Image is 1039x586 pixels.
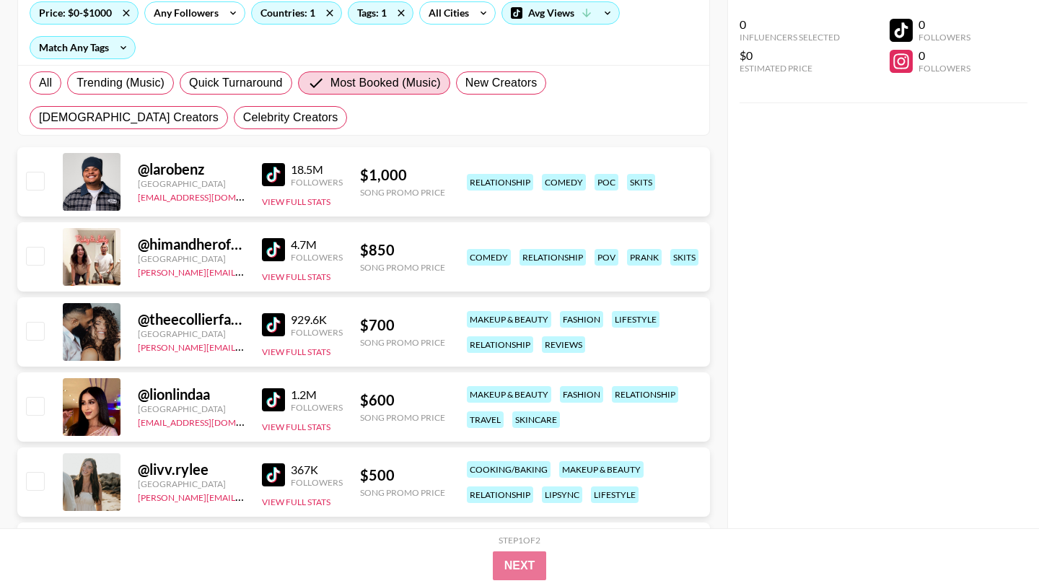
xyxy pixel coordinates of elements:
[467,461,551,478] div: cooking/baking
[138,160,245,178] div: @ larobenz
[467,311,551,328] div: makeup & beauty
[542,486,582,503] div: lipsync
[138,460,245,478] div: @ livv.rylee
[467,249,511,266] div: comedy
[138,489,351,503] a: [PERSON_NAME][EMAIL_ADDRESS][DOMAIN_NAME]
[360,187,445,198] div: Song Promo Price
[262,196,330,207] button: View Full Stats
[262,238,285,261] img: TikTok
[138,235,245,253] div: @ himandherofficial
[291,388,343,402] div: 1.2M
[262,421,330,432] button: View Full Stats
[467,411,504,428] div: travel
[560,386,603,403] div: fashion
[919,48,970,63] div: 0
[360,466,445,484] div: $ 500
[742,364,1030,522] iframe: Drift Widget Chat Window
[360,391,445,409] div: $ 600
[360,166,445,184] div: $ 1,000
[138,253,245,264] div: [GEOGRAPHIC_DATA]
[39,109,219,126] span: [DEMOGRAPHIC_DATA] Creators
[740,17,840,32] div: 0
[420,2,472,24] div: All Cities
[138,189,283,203] a: [EMAIL_ADDRESS][DOMAIN_NAME]
[291,252,343,263] div: Followers
[919,32,970,43] div: Followers
[467,174,533,191] div: relationship
[967,514,1022,569] iframe: Drift Widget Chat Controller
[39,74,52,92] span: All
[291,162,343,177] div: 18.5M
[467,336,533,353] div: relationship
[360,262,445,273] div: Song Promo Price
[360,316,445,334] div: $ 700
[291,327,343,338] div: Followers
[670,249,698,266] div: skits
[30,2,138,24] div: Price: $0-$1000
[291,463,343,477] div: 367K
[138,310,245,328] div: @ theecollierfamily
[262,388,285,411] img: TikTok
[919,17,970,32] div: 0
[627,174,655,191] div: skits
[138,414,283,428] a: [EMAIL_ADDRESS][DOMAIN_NAME]
[291,237,343,252] div: 4.7M
[595,249,618,266] div: pov
[595,174,618,191] div: poc
[262,163,285,186] img: TikTok
[542,174,586,191] div: comedy
[542,336,585,353] div: reviews
[145,2,222,24] div: Any Followers
[519,249,586,266] div: relationship
[591,486,639,503] div: lifestyle
[291,177,343,188] div: Followers
[612,386,678,403] div: relationship
[465,74,538,92] span: New Creators
[243,109,338,126] span: Celebrity Creators
[252,2,341,24] div: Countries: 1
[740,63,840,74] div: Estimated Price
[330,74,441,92] span: Most Booked (Music)
[262,497,330,507] button: View Full Stats
[138,403,245,414] div: [GEOGRAPHIC_DATA]
[627,249,662,266] div: prank
[467,486,533,503] div: relationship
[612,311,659,328] div: lifestyle
[262,346,330,357] button: View Full Stats
[138,328,245,339] div: [GEOGRAPHIC_DATA]
[291,477,343,488] div: Followers
[262,271,330,282] button: View Full Stats
[360,487,445,498] div: Song Promo Price
[189,74,283,92] span: Quick Turnaround
[291,402,343,413] div: Followers
[360,241,445,259] div: $ 850
[30,37,135,58] div: Match Any Tags
[499,535,540,546] div: Step 1 of 2
[740,48,840,63] div: $0
[138,264,351,278] a: [PERSON_NAME][EMAIL_ADDRESS][DOMAIN_NAME]
[467,386,551,403] div: makeup & beauty
[919,63,970,74] div: Followers
[560,311,603,328] div: fashion
[291,312,343,327] div: 929.6K
[138,178,245,189] div: [GEOGRAPHIC_DATA]
[76,74,165,92] span: Trending (Music)
[512,411,560,428] div: skincare
[502,2,619,24] div: Avg Views
[559,461,644,478] div: makeup & beauty
[138,478,245,489] div: [GEOGRAPHIC_DATA]
[138,385,245,403] div: @ lionlindaa
[360,412,445,423] div: Song Promo Price
[262,313,285,336] img: TikTok
[262,463,285,486] img: TikTok
[360,337,445,348] div: Song Promo Price
[740,32,840,43] div: Influencers Selected
[493,551,547,580] button: Next
[138,339,351,353] a: [PERSON_NAME][EMAIL_ADDRESS][DOMAIN_NAME]
[348,2,413,24] div: Tags: 1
